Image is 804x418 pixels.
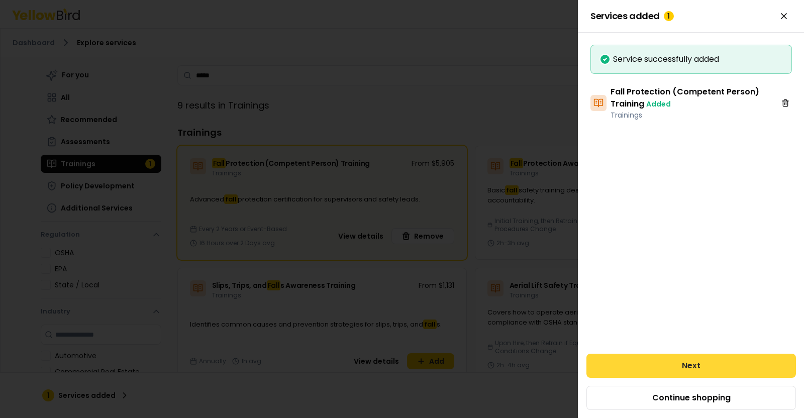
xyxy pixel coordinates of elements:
[611,86,775,110] h3: Fall Protection (Competent Person) Training
[586,386,796,410] button: Continue shopping
[664,11,674,21] div: 1
[586,354,796,378] button: Next
[776,8,792,24] button: Close
[590,11,674,21] span: Services added
[646,99,671,109] span: Added
[599,53,783,65] div: Service successfully added
[611,110,775,120] p: Trainings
